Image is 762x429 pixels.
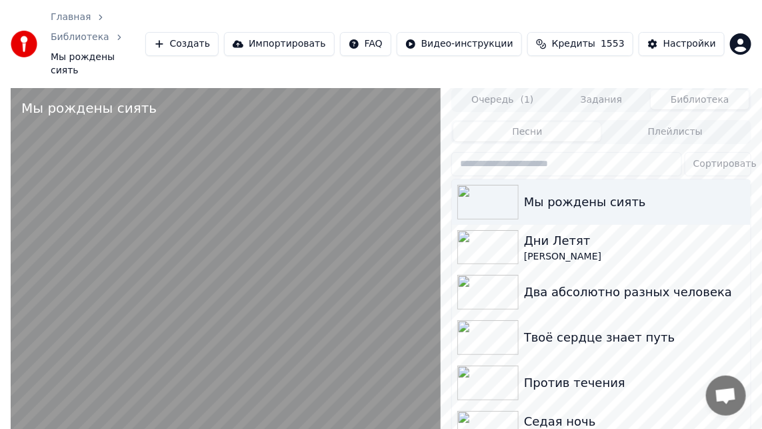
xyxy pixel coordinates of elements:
div: Два абсолютно разных человека [524,283,745,302]
a: Главная [51,11,91,24]
span: Мы рождены сиять [51,51,145,77]
div: Мы рождены сиять [21,99,157,117]
img: youka [11,31,37,57]
div: Дни Летят [524,232,745,250]
div: [PERSON_NAME] [524,250,745,264]
div: Настройки [663,37,716,51]
button: Плейлисты [601,122,749,141]
div: Мы рождены сиять [524,193,745,211]
span: 1553 [601,37,625,51]
button: Видео-инструкции [397,32,522,56]
button: Настройки [639,32,725,56]
button: Песни [453,122,601,141]
div: Твоё сердце знает путь [524,328,745,347]
a: Открытый чат [706,376,746,416]
button: Кредиты1553 [527,32,633,56]
a: Библиотека [51,31,109,44]
button: FAQ [340,32,391,56]
button: Импортировать [224,32,335,56]
span: ( 1 ) [521,93,534,107]
span: Кредиты [552,37,595,51]
span: Сортировать [693,157,757,171]
nav: breadcrumb [51,11,145,77]
button: Очередь [453,90,552,109]
button: Задания [552,90,651,109]
div: Против течения [524,374,745,392]
button: Создать [145,32,219,56]
button: Библиотека [651,90,749,109]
